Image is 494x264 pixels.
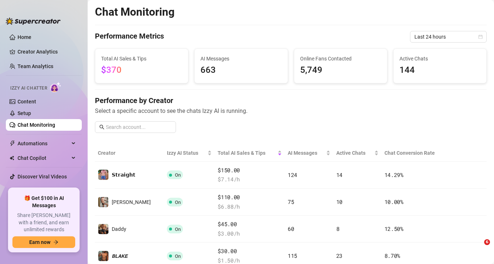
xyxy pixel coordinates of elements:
[50,82,61,92] img: AI Chatter
[112,226,126,232] span: Daddy
[53,240,58,245] span: arrow-right
[167,149,206,157] span: Izzy AI Status
[12,195,75,209] span: 🎁 Get $100 in AI Messages
[285,145,333,162] th: AI Messages
[18,152,69,164] span: Chat Copilot
[18,46,76,58] a: Creator Analytics
[175,226,181,232] span: On
[336,171,342,178] span: 14
[218,202,282,211] span: $ 6.88 /h
[288,252,297,259] span: 115
[95,145,164,162] th: Creator
[218,220,282,229] span: $45.00
[469,239,487,257] iframe: Intercom live chat
[98,224,108,234] img: Daddy
[12,212,75,233] span: Share [PERSON_NAME] with a friend, and earn unlimited rewards
[6,17,61,25] img: logo-BBDzfeDw.svg
[112,199,151,205] span: [PERSON_NAME]
[399,55,480,63] span: Active Chats
[478,35,483,39] span: calendar
[164,145,215,162] th: Izzy AI Status
[218,175,282,184] span: $ 7.14 /h
[336,225,340,232] span: 8
[218,149,276,157] span: Total AI Sales & Tips
[95,5,175,19] h2: Chat Monitoring
[300,55,381,63] span: Online Fans Contacted
[399,63,480,77] span: 144
[18,110,31,116] a: Setup
[200,55,282,63] span: AI Messages
[382,145,448,162] th: Chat Conversion Rate
[288,171,297,178] span: 124
[98,197,108,207] img: 𝘼𝙉𝙂𝙀𝙇𝙊
[18,138,69,149] span: Automations
[18,63,53,69] a: Team Analytics
[336,252,342,259] span: 23
[175,172,181,178] span: On
[18,174,67,180] a: Discover Viral Videos
[288,225,294,232] span: 60
[101,55,182,63] span: Total AI Sales & Tips
[288,198,294,205] span: 75
[112,253,128,259] span: 𝘽𝙇𝘼𝙆𝙀
[215,145,285,162] th: Total AI Sales & Tips
[12,236,75,248] button: Earn nowarrow-right
[10,85,47,92] span: Izzy AI Chatter
[218,229,282,238] span: $ 3.00 /h
[175,253,181,259] span: On
[112,172,135,178] span: 𝗦𝘁𝗿𝗮𝗶𝗴𝗵𝘁
[218,193,282,202] span: $110.00
[18,122,55,128] a: Chat Monitoring
[484,239,490,245] span: 6
[218,166,282,175] span: $150.00
[98,251,108,261] img: 𝘽𝙇𝘼𝙆𝙀
[300,63,381,77] span: 5,749
[18,99,36,105] a: Content
[336,198,342,205] span: 10
[95,31,164,43] h4: Performance Metrics
[101,65,122,75] span: $370
[384,198,403,205] span: 10.00 %
[175,200,181,205] span: On
[200,63,282,77] span: 663
[9,155,14,161] img: Chat Copilot
[414,31,482,42] span: Last 24 hours
[384,252,401,259] span: 8.70 %
[29,239,50,245] span: Earn now
[9,141,15,146] span: thunderbolt
[333,145,382,162] th: Active Chats
[95,95,487,106] h4: Performance by Creator
[218,247,282,256] span: $30.00
[95,106,487,115] span: Select a specific account to see the chats Izzy AI is running.
[99,125,104,130] span: search
[18,34,31,40] a: Home
[336,149,373,157] span: Active Chats
[98,170,108,180] img: 𝗦𝘁𝗿𝗮𝗶𝗴𝗵𝘁
[384,171,403,178] span: 14.29 %
[384,225,403,232] span: 12.50 %
[106,123,172,131] input: Search account...
[288,149,325,157] span: AI Messages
